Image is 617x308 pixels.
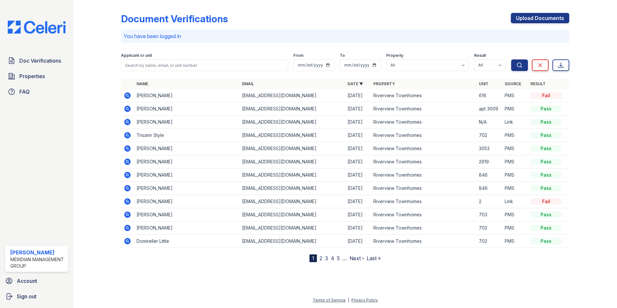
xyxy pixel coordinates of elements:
[531,225,561,231] div: Pass
[325,255,328,262] a: 3
[121,59,288,71] input: Search by name, email, or unit number
[345,155,371,169] td: [DATE]
[19,72,45,80] span: Properties
[309,254,317,262] div: 1
[476,102,502,116] td: apt 3009
[531,159,561,165] div: Pass
[476,155,502,169] td: 2919
[345,208,371,221] td: [DATE]
[10,256,66,269] div: Meridian Management Group
[121,13,228,25] div: Document Verifications
[134,195,239,208] td: [PERSON_NAME]
[239,182,345,195] td: [EMAIL_ADDRESS][DOMAIN_NAME]
[239,129,345,142] td: [EMAIL_ADDRESS][DOMAIN_NAME]
[345,195,371,208] td: [DATE]
[313,298,346,303] a: Terms of Service
[134,235,239,248] td: Domireller Little
[134,102,239,116] td: [PERSON_NAME]
[345,221,371,235] td: [DATE]
[349,255,364,262] a: Next ›
[5,70,68,83] a: Properties
[331,255,334,262] a: 4
[19,57,61,65] span: Doc Verifications
[476,208,502,221] td: 703
[351,298,378,303] a: Privacy Policy
[345,235,371,248] td: [DATE]
[239,235,345,248] td: [EMAIL_ADDRESS][DOMAIN_NAME]
[134,182,239,195] td: [PERSON_NAME]
[502,208,528,221] td: PMS
[531,145,561,152] div: Pass
[10,249,66,256] div: [PERSON_NAME]
[476,195,502,208] td: 2
[531,211,561,218] div: Pass
[371,142,476,155] td: Riverview Townhomes
[134,155,239,169] td: [PERSON_NAME]
[239,169,345,182] td: [EMAIL_ADDRESS][DOMAIN_NAME]
[531,81,546,86] a: Result
[531,132,561,139] div: Pass
[345,182,371,195] td: [DATE]
[531,185,561,191] div: Pass
[239,155,345,169] td: [EMAIL_ADDRESS][DOMAIN_NAME]
[371,129,476,142] td: Riverview Townhomes
[19,88,30,96] span: FAQ
[476,221,502,235] td: 702
[242,81,254,86] a: Email
[371,89,476,102] td: Riverview Townhomes
[319,255,322,262] a: 2
[476,142,502,155] td: 3053
[17,293,36,300] span: Sign out
[476,182,502,195] td: 846
[239,221,345,235] td: [EMAIL_ADDRESS][DOMAIN_NAME]
[476,169,502,182] td: 846
[239,102,345,116] td: [EMAIL_ADDRESS][DOMAIN_NAME]
[239,116,345,129] td: [EMAIL_ADDRESS][DOMAIN_NAME]
[345,142,371,155] td: [DATE]
[479,81,489,86] a: Unit
[3,274,71,287] a: Account
[348,298,349,303] div: |
[340,53,345,58] label: To
[505,81,521,86] a: Source
[17,277,37,285] span: Account
[134,129,239,142] td: Trisann Style
[239,142,345,155] td: [EMAIL_ADDRESS][DOMAIN_NAME]
[476,235,502,248] td: 702
[371,195,476,208] td: Riverview Townhomes
[502,235,528,248] td: PMS
[476,129,502,142] td: 702
[531,119,561,125] div: Pass
[531,198,561,205] div: Fail
[371,116,476,129] td: Riverview Townhomes
[345,89,371,102] td: [DATE]
[371,169,476,182] td: Riverview Townhomes
[337,255,340,262] a: 5
[502,169,528,182] td: PMS
[134,89,239,102] td: [PERSON_NAME]
[239,208,345,221] td: [EMAIL_ADDRESS][DOMAIN_NAME]
[476,89,502,102] td: 616
[371,155,476,169] td: Riverview Townhomes
[476,116,502,129] td: N/A
[367,255,381,262] a: Last »
[511,13,569,23] a: Upload Documents
[3,21,71,34] img: CE_Logo_Blue-a8612792a0a2168367f1c8372b55b34899dd931a85d93a1a3d3e32e68fde9ad4.png
[293,53,303,58] label: From
[3,290,71,303] a: Sign out
[134,208,239,221] td: [PERSON_NAME]
[371,221,476,235] td: Riverview Townhomes
[345,102,371,116] td: [DATE]
[371,235,476,248] td: Riverview Townhomes
[134,221,239,235] td: [PERSON_NAME]
[531,92,561,99] div: Fail
[502,142,528,155] td: PMS
[502,102,528,116] td: PMS
[134,116,239,129] td: [PERSON_NAME]
[502,129,528,142] td: PMS
[342,254,347,262] span: …
[137,81,148,86] a: Name
[474,53,486,58] label: Result
[373,81,395,86] a: Property
[502,195,528,208] td: Link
